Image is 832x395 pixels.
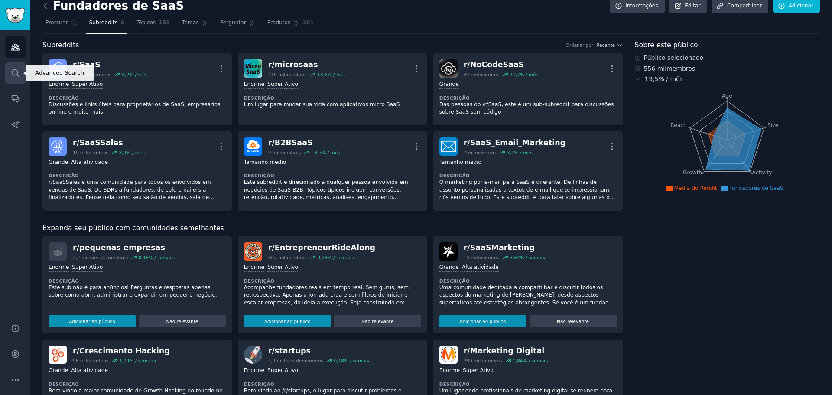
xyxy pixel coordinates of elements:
img: SaaSMarketing [439,242,458,261]
tspan: Activity [752,170,772,176]
font: Super Ativo [463,367,494,373]
font: Descrição [49,173,79,178]
font: % / mês [659,75,683,82]
font: 0,18 [334,358,344,363]
img: Marketing por e-mail SaaS [439,137,458,156]
font: 3,1 [507,150,514,155]
tspan: Reach [670,122,687,128]
font: NoCodeSaaS [470,60,524,69]
font: Adicionar [789,3,813,9]
img: Vendas SaaSS [49,137,67,156]
font: Subreddits [42,41,79,49]
a: SaaSr/SaaS387 milmembros8,2% / mêsEnormeSuper AtivoDescriçãoDiscussões e links úteis para proprie... [42,53,232,125]
img: NoCodeSaaS [439,59,458,78]
font: membros [285,72,307,77]
a: Vendas SaaSSr/SaaSSales19 milmembros8,9% / mêsGrandeAlta atividadeDescriçãor/SaaSSales é uma comu... [42,131,232,211]
img: Crescimento Hacking [49,346,67,364]
img: EmpreendedorRideAlong [244,242,262,261]
font: 9,5 [649,75,658,82]
font: Editar [685,3,700,9]
font: 0,23 [317,255,327,260]
font: Grande [439,264,459,270]
font: Enorme [244,81,264,87]
a: Temas [179,16,211,34]
font: r/ [268,243,275,252]
font: ↑ [644,75,649,82]
font: Descrição [244,95,274,101]
font: Tamanho médio [439,159,481,165]
font: Descrição [439,95,470,101]
font: Descrição [49,278,79,284]
font: Este sub não é para anúncios! Perguntas e respostas apenas sobre como abrir, administrar e expand... [49,284,217,298]
font: Não relevante [557,319,589,324]
font: Este subreddit é direcionado a qualquer pessoa envolvida em negócios de SaaS B2B. Tópicos típicos... [244,179,416,231]
font: pequenas empresas [79,243,165,252]
font: 19 mil [73,150,87,155]
font: r/ [73,60,79,69]
font: Crescimento Hacking [79,346,170,355]
font: membros [107,255,128,260]
font: Super Ativo [267,81,298,87]
font: Alta atividade [71,159,108,165]
font: % / mês [322,150,340,155]
font: % / semana [149,255,175,260]
font: Uma comunidade dedicada a compartilhar e discutir todos os aspectos do marketing de [PERSON_NAME]... [439,284,614,329]
font: Enorme [244,367,264,373]
font: 607 mil [268,255,285,260]
a: Produtos301 [264,16,317,34]
font: Adicionar ao público [69,319,115,324]
font: Marketing Digital [470,346,545,355]
font: B2BSaaS [275,138,313,147]
font: 387 mil [73,72,90,77]
a: Procurar [42,16,80,34]
font: 1,9 milhões de [268,358,302,363]
font: 2,2 milhões de [73,255,107,260]
a: microsaasr/microsaas110 milmembros13,6% / mêsEnormeSuper AtivoDescriçãoUm lugar para mudar sua vi... [238,53,427,125]
a: NoCodeSaaSr/NoCodeSaaS24 milmembros11,7% / mêsGrandeDescriçãoDas pessoas do /r/SaaS, este é um su... [433,53,623,125]
font: 18,7 [312,150,322,155]
font: Alta atividade [71,367,108,373]
font: 9 mil [268,150,279,155]
button: Não relevante [139,315,226,327]
button: Adicionar ao público [49,315,136,327]
font: r/ [268,346,275,355]
font: 556 mil [644,65,667,72]
font: Adicionar ao público [460,319,506,324]
font: % / mês [328,72,346,77]
font: Descrição [439,173,470,178]
font: Descrição [49,382,79,387]
font: % / semana [129,358,156,363]
font: membros [285,255,307,260]
img: microsaas [244,59,262,78]
font: Subreddits [89,20,118,26]
font: 96 mil [73,358,87,363]
font: membros [478,72,499,77]
font: % / semana [523,358,550,363]
font: EntrepreneurRideAlong [275,243,375,252]
font: 301 [302,20,314,26]
font: microsaas [275,60,318,69]
font: SaaS [79,60,101,69]
a: Subreddits6 [86,16,127,34]
font: r/SaaSSales é uma comunidade para todos os envolvidos em vendas de SaaS. De SDRs a fundadores, de... [49,179,224,246]
font: Compartilhar [727,3,762,9]
font: % / semana [520,255,547,260]
tspan: Size [767,122,778,128]
tspan: Growth [683,170,702,176]
font: SaaSSales [79,138,123,147]
font: r/ [73,243,79,252]
font: Expanda seu público com comunidades semelhantes [42,224,224,232]
font: 8,9 [119,150,127,155]
font: Descrição [244,173,274,178]
a: Marketing por e-mail SaaSr/SaaS_Email_Marketing7 milmembros3,1% / mêsTamanho médioDescriçãoO mark... [433,131,623,211]
font: membros [87,358,109,363]
button: Adicionar ao público [439,315,526,327]
font: Informações [625,3,658,9]
font: Super Ativo [267,264,298,270]
font: Média do Reddit [674,185,717,191]
font: 8,2 [122,72,130,77]
font: membros [90,72,111,77]
font: Alta atividade [462,264,499,270]
font: Temas [182,20,199,26]
font: Recente [596,42,615,48]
